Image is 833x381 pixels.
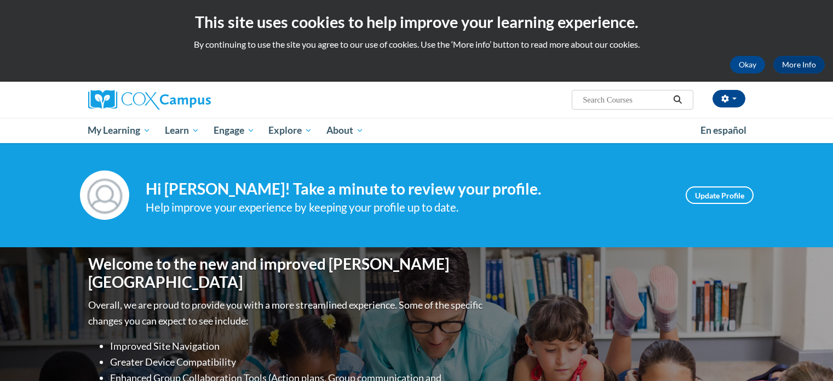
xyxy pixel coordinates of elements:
p: Overall, we are proud to provide you with a more streamlined experience. Some of the specific cha... [88,297,485,329]
div: Help improve your experience by keeping your profile up to date. [146,198,669,217]
h4: Hi [PERSON_NAME]! Take a minute to review your profile. [146,180,669,198]
li: Improved Site Navigation [110,338,485,354]
div: Main menu [72,118,762,143]
img: Cox Campus [88,90,211,110]
img: Profile Image [80,170,129,220]
span: En español [700,124,746,136]
a: En español [693,119,754,142]
span: Explore [268,124,312,137]
a: My Learning [81,118,158,143]
a: Learn [158,118,206,143]
a: Update Profile [686,186,754,204]
h1: Welcome to the new and improved [PERSON_NAME][GEOGRAPHIC_DATA] [88,255,485,292]
iframe: Button to launch messaging window [789,337,824,372]
button: Search [669,93,686,106]
span: My Learning [88,124,151,137]
a: Engage [206,118,262,143]
button: Okay [730,56,765,73]
a: Explore [261,118,319,143]
li: Greater Device Compatibility [110,354,485,370]
input: Search Courses [582,93,669,106]
a: About [319,118,371,143]
a: More Info [773,56,825,73]
span: Learn [165,124,199,137]
span: Engage [214,124,255,137]
button: Account Settings [713,90,745,107]
span: About [326,124,364,137]
h2: This site uses cookies to help improve your learning experience. [8,11,825,33]
a: Cox Campus [88,90,296,110]
p: By continuing to use the site you agree to our use of cookies. Use the ‘More info’ button to read... [8,38,825,50]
